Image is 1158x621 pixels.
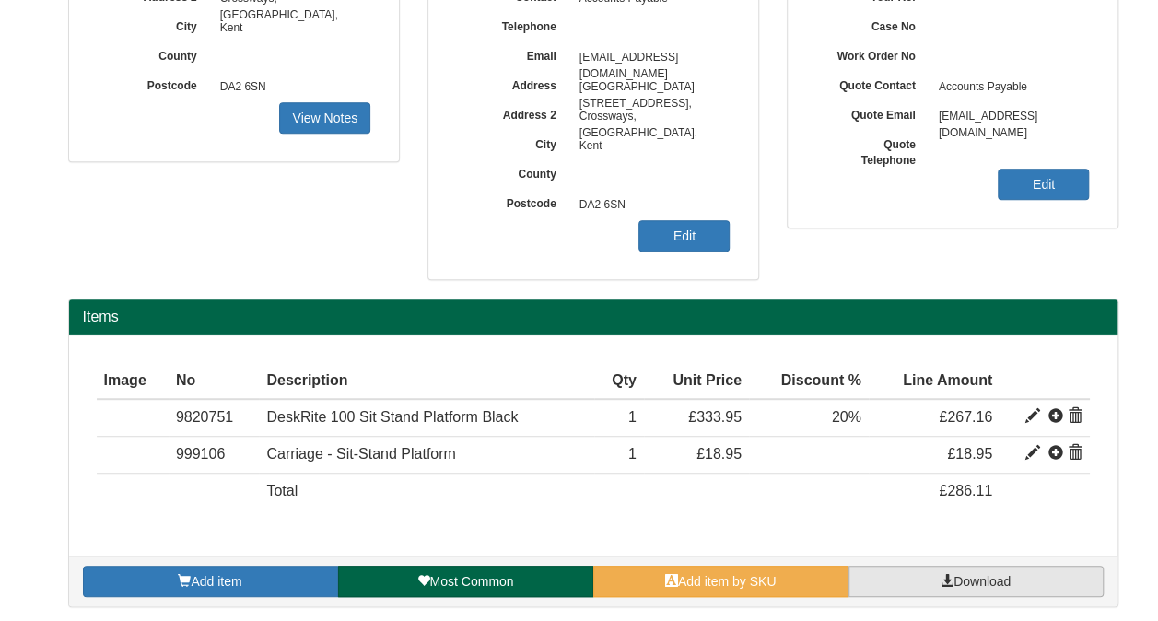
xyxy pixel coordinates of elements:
label: Quote Contact [815,73,930,94]
span: £18.95 [696,446,742,462]
span: Crossways, [GEOGRAPHIC_DATA], [570,102,731,132]
label: Case No [815,14,930,35]
span: £18.95 [947,446,992,462]
th: Image [97,363,169,400]
span: 1 [628,446,637,462]
label: Email [456,43,570,64]
label: Postcode [456,191,570,212]
span: Add item by SKU [678,574,777,589]
td: Total [259,474,594,510]
a: Edit [638,220,730,252]
th: Qty [594,363,644,400]
span: Kent [211,14,371,43]
a: Download [848,566,1104,597]
span: DA2 6SN [211,73,371,102]
td: 999106 [169,437,260,474]
a: View Notes [279,102,370,134]
span: [GEOGRAPHIC_DATA][STREET_ADDRESS], [570,73,731,102]
label: Quote Telephone [815,132,930,169]
th: Description [259,363,594,400]
span: £333.95 [688,409,742,425]
span: Carriage - Sit-Stand Platform [266,446,455,462]
th: Unit Price [644,363,749,400]
span: 1 [628,409,637,425]
span: Most Common [429,574,513,589]
label: Work Order No [815,43,930,64]
span: £267.16 [939,409,992,425]
a: Edit [998,169,1089,200]
span: Kent [570,132,731,161]
label: Quote Email [815,102,930,123]
label: Address [456,73,570,94]
span: DA2 6SN [570,191,731,220]
span: DeskRite 100 Sit Stand Platform Black [266,409,518,425]
span: £286.11 [939,483,992,498]
label: County [97,43,211,64]
span: [EMAIL_ADDRESS][DOMAIN_NAME] [570,43,731,73]
span: Accounts Payable [930,73,1090,102]
label: City [456,132,570,153]
th: Discount % [749,363,869,400]
label: Postcode [97,73,211,94]
label: Address 2 [456,102,570,123]
th: Line Amount [869,363,1000,400]
label: Telephone [456,14,570,35]
th: No [169,363,260,400]
td: 9820751 [169,399,260,436]
span: [EMAIL_ADDRESS][DOMAIN_NAME] [930,102,1090,132]
span: Add item [191,574,241,589]
span: Download [953,574,1011,589]
h2: Items [83,309,1104,325]
span: 20% [832,409,861,425]
label: County [456,161,570,182]
label: City [97,14,211,35]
